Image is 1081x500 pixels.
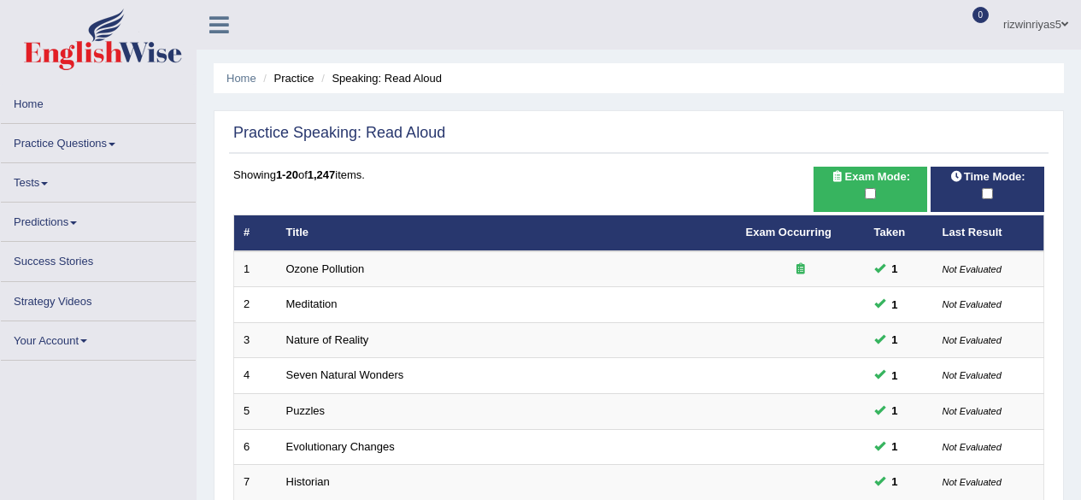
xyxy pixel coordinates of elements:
a: Exam Occurring [746,226,831,238]
a: Puzzles [286,404,326,417]
span: You can still take this question [885,367,905,385]
th: Last Result [933,215,1044,251]
th: # [234,215,277,251]
li: Practice [259,70,314,86]
small: Not Evaluated [943,299,1002,309]
div: Exam occurring question [746,262,855,278]
td: 1 [234,251,277,287]
div: Showing of items. [233,167,1044,183]
a: Historian [286,475,330,488]
a: Predictions [1,203,196,236]
a: Meditation [286,297,338,310]
a: Home [1,85,196,118]
a: Home [226,72,256,85]
a: Tests [1,163,196,197]
td: 6 [234,429,277,465]
small: Not Evaluated [943,442,1002,452]
td: 2 [234,287,277,323]
h2: Practice Speaking: Read Aloud [233,125,445,142]
span: You can still take this question [885,473,905,491]
span: You can still take this question [885,438,905,456]
td: 4 [234,358,277,394]
small: Not Evaluated [943,264,1002,274]
small: Not Evaluated [943,335,1002,345]
span: Exam Mode: [825,168,917,185]
th: Taken [865,215,933,251]
span: You can still take this question [885,402,905,420]
td: 5 [234,393,277,429]
span: Time Mode: [943,168,1032,185]
small: Not Evaluated [943,477,1002,487]
th: Title [277,215,737,251]
a: Strategy Videos [1,282,196,315]
span: You can still take this question [885,331,905,349]
small: Not Evaluated [943,370,1002,380]
b: 1,247 [308,168,336,181]
a: Seven Natural Wonders [286,368,404,381]
div: Show exams occurring in exams [814,167,927,212]
td: 3 [234,322,277,358]
b: 1-20 [276,168,298,181]
a: Evolutionary Changes [286,440,395,453]
span: 0 [972,7,990,23]
a: Your Account [1,321,196,355]
li: Speaking: Read Aloud [317,70,442,86]
a: Ozone Pollution [286,262,365,275]
a: Nature of Reality [286,333,369,346]
span: You can still take this question [885,260,905,278]
small: Not Evaluated [943,406,1002,416]
a: Practice Questions [1,124,196,157]
a: Success Stories [1,242,196,275]
span: You can still take this question [885,296,905,314]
